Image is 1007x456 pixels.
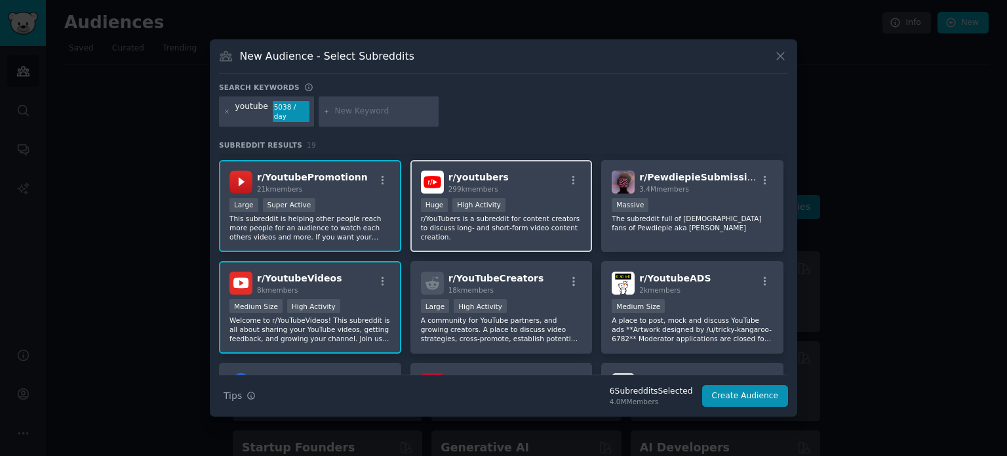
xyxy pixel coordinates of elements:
p: The subreddit full of [DEMOGRAPHIC_DATA] fans of Pewdiepie aka [PERSON_NAME] [612,214,773,232]
button: Create Audience [702,385,789,407]
span: 19 [307,141,316,149]
img: SmallYTChannel [421,373,444,396]
img: youtubeindia [612,373,635,396]
div: Massive [612,198,648,212]
p: Welcome to r/YouTubeVideos! This subreddit is all about sharing your YouTube videos, getting feed... [229,316,391,343]
div: 6 Subreddit s Selected [610,386,693,398]
div: Large [421,299,450,313]
p: r/YouTubers is a subreddit for content creators to discuss long- and short-form video content cre... [421,214,582,241]
img: YoutubeADS [612,272,635,295]
button: Tips [219,384,260,407]
div: youtube [235,101,268,122]
div: Medium Size [229,299,283,313]
span: Tips [224,389,242,403]
span: 21k members [257,185,302,193]
div: High Activity [452,198,505,212]
p: A place to post, mock and discuss YouTube ads **Artwork designed by /u/tricky-kangaroo-6782** Mod... [612,316,773,343]
div: 5038 / day [273,101,309,122]
h3: Search keywords [219,83,300,92]
span: r/ youtubers [448,172,509,182]
img: youtubers [421,171,444,194]
div: Super Active [263,198,316,212]
div: High Activity [287,299,340,313]
span: Subreddit Results [219,140,302,150]
span: 2k members [639,286,681,294]
img: PewdiepieSubmissions [612,171,635,194]
img: vidIQ [229,373,252,396]
p: This subreddit is helping other people reach more people for an audience to watch each others vid... [229,214,391,241]
p: A community for YouTube partners, and growing creators. A place to discuss video strategies, cros... [421,316,582,343]
span: 299k members [448,185,498,193]
div: High Activity [454,299,507,313]
span: r/ YoutubeADS [639,273,711,283]
h3: New Audience - Select Subreddits [240,49,414,63]
span: r/ YouTubeCreators [448,273,544,283]
input: New Keyword [334,106,434,117]
img: YoutubePromotionn [229,171,252,194]
div: Large [229,198,258,212]
span: r/ YoutubeVideos [257,273,342,283]
img: YoutubeVideos [229,272,252,295]
span: 8k members [257,286,298,294]
div: Medium Size [612,299,665,313]
span: r/ PewdiepieSubmissions [639,172,765,182]
div: Huge [421,198,448,212]
span: r/ YoutubePromotionn [257,172,368,182]
span: 18k members [448,286,494,294]
div: 4.0M Members [610,397,693,406]
span: 3.4M members [639,185,689,193]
